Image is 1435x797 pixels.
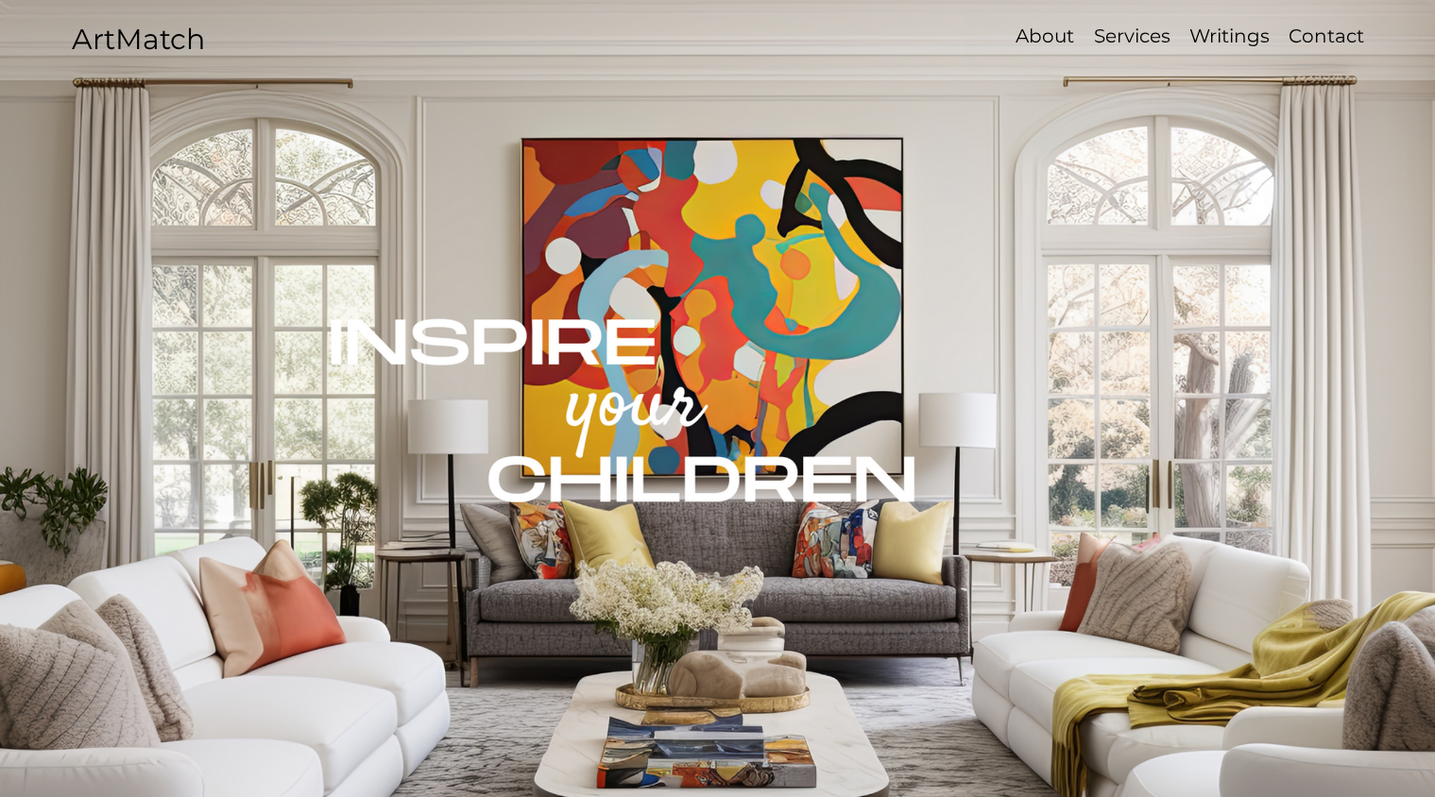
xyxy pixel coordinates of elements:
[1180,23,1279,50] a: Writings
[72,22,205,57] a: ArtMatch
[1084,23,1180,50] a: Services
[944,23,1373,50] nav: Site
[1085,23,1180,50] p: Services
[1279,23,1374,50] p: Contact
[1006,23,1084,50] a: About
[1279,23,1373,50] a: Contact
